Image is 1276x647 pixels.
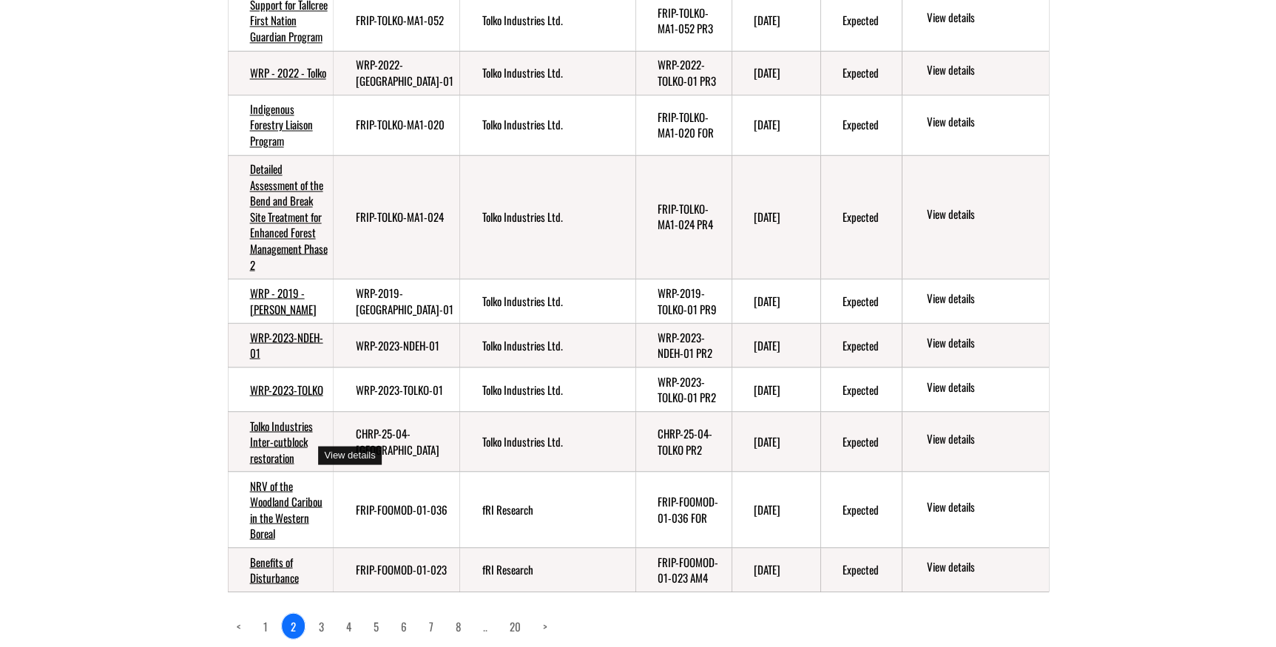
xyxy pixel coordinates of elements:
[754,64,780,81] time: [DATE]
[732,155,820,279] td: 10/30/2025
[228,51,334,95] td: WRP - 2022 - Tolko
[228,613,250,638] a: Previous page
[732,323,820,367] td: 10/30/2025
[250,160,328,272] a: Detailed Assessment of the Bend and Break Site Treatment for Enhanced Forest Management Phase 2
[820,51,902,95] td: Expected
[333,367,459,411] td: WRP-2023-TOLKO-01
[635,411,732,471] td: CHRP-25-04-TOLKO PR2
[820,547,902,591] td: Expected
[754,381,780,397] time: [DATE]
[732,411,820,471] td: 10/30/2025
[459,155,635,279] td: Tolko Industries Ltd.
[926,558,1042,576] a: View details
[250,64,326,81] a: WRP - 2022 - Tolko
[754,116,780,132] time: [DATE]
[902,323,1048,367] td: action menu
[250,477,323,541] a: NRV of the Woodland Caribou in the Western Boreal
[732,95,820,155] td: 10/30/2025
[250,381,323,397] a: WRP-2023-TOLKO
[534,613,556,638] a: Next page
[635,279,732,323] td: WRP-2019-TOLKO-01 PR9
[926,334,1042,352] a: View details
[732,471,820,547] td: 10/31/2025
[926,430,1042,448] a: View details
[635,51,732,95] td: WRP-2022-TOLKO-01 PR3
[820,155,902,279] td: Expected
[926,10,1042,27] a: View details
[902,51,1048,95] td: action menu
[228,471,334,547] td: NRV of the Woodland Caribou in the Western Boreal
[754,12,780,28] time: [DATE]
[250,101,313,149] a: Indigenous Forestry Liaison Program
[250,417,313,465] a: Tolko Industries Inter-cutblock restoration
[447,613,470,638] a: page 8
[902,155,1048,279] td: action menu
[459,279,635,323] td: Tolko Industries Ltd.
[420,613,442,638] a: page 7
[318,446,381,464] div: View details
[459,471,635,547] td: fRI Research
[333,95,459,155] td: FRIP-TOLKO-MA1-020
[228,323,334,367] td: WRP-2023-NDEH-01
[228,547,334,591] td: Benefits of Disturbance
[902,279,1048,323] td: action menu
[926,379,1042,396] a: View details
[333,547,459,591] td: FRIP-FOOMOD-01-023
[228,279,334,323] td: WRP - 2019 - Tolko
[459,323,635,367] td: Tolko Industries Ltd.
[754,433,780,449] time: [DATE]
[337,613,360,638] a: page 4
[365,613,388,638] a: page 5
[333,279,459,323] td: WRP-2019-TOLKO-01
[228,95,334,155] td: Indigenous Forestry Liaison Program
[228,411,334,471] td: Tolko Industries Inter-cutblock restoration
[732,279,820,323] td: 10/30/2025
[820,367,902,411] td: Expected
[333,155,459,279] td: FRIP-TOLKO-MA1-024
[635,547,732,591] td: FRIP-FOOMOD-01-023 AM4
[902,95,1048,155] td: action menu
[754,560,780,577] time: [DATE]
[474,613,496,638] a: Load more pages
[820,95,902,155] td: Expected
[820,323,902,367] td: Expected
[459,411,635,471] td: Tolko Industries Ltd.
[635,155,732,279] td: FRIP-TOLKO-MA1-024 PR4
[732,547,820,591] td: 11/14/2025
[902,367,1048,411] td: action menu
[310,613,333,638] a: page 3
[635,323,732,367] td: WRP-2023-NDEH-01 PR2
[926,114,1042,132] a: View details
[459,51,635,95] td: Tolko Industries Ltd.
[926,498,1042,516] a: View details
[250,328,323,360] a: WRP-2023-NDEH-01
[228,367,334,411] td: WRP-2023-TOLKO
[820,471,902,547] td: Expected
[754,292,780,308] time: [DATE]
[820,279,902,323] td: Expected
[635,95,732,155] td: FRIP-TOLKO-MA1-020 FOR
[902,547,1048,591] td: action menu
[926,290,1042,308] a: View details
[250,553,299,585] a: Benefits of Disturbance
[635,367,732,411] td: WRP-2023-TOLKO-01 PR2
[754,501,780,517] time: [DATE]
[250,284,317,316] a: WRP - 2019 - [PERSON_NAME]
[501,613,530,638] a: page 20
[228,155,334,279] td: Detailed Assessment of the Bend and Break Site Treatment for Enhanced Forest Management Phase 2
[333,51,459,95] td: WRP-2022-TOLKO-01
[635,471,732,547] td: FRIP-FOOMOD-01-036 FOR
[732,51,820,95] td: 10/30/2025
[754,209,780,225] time: [DATE]
[459,367,635,411] td: Tolko Industries Ltd.
[333,323,459,367] td: WRP-2023-NDEH-01
[392,613,416,638] a: page 6
[902,411,1048,471] td: action menu
[333,411,459,471] td: CHRP-25-04-TOLKO
[902,471,1048,547] td: action menu
[281,612,306,639] a: 2
[459,547,635,591] td: fRI Research
[926,62,1042,80] a: View details
[820,411,902,471] td: Expected
[459,95,635,155] td: Tolko Industries Ltd.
